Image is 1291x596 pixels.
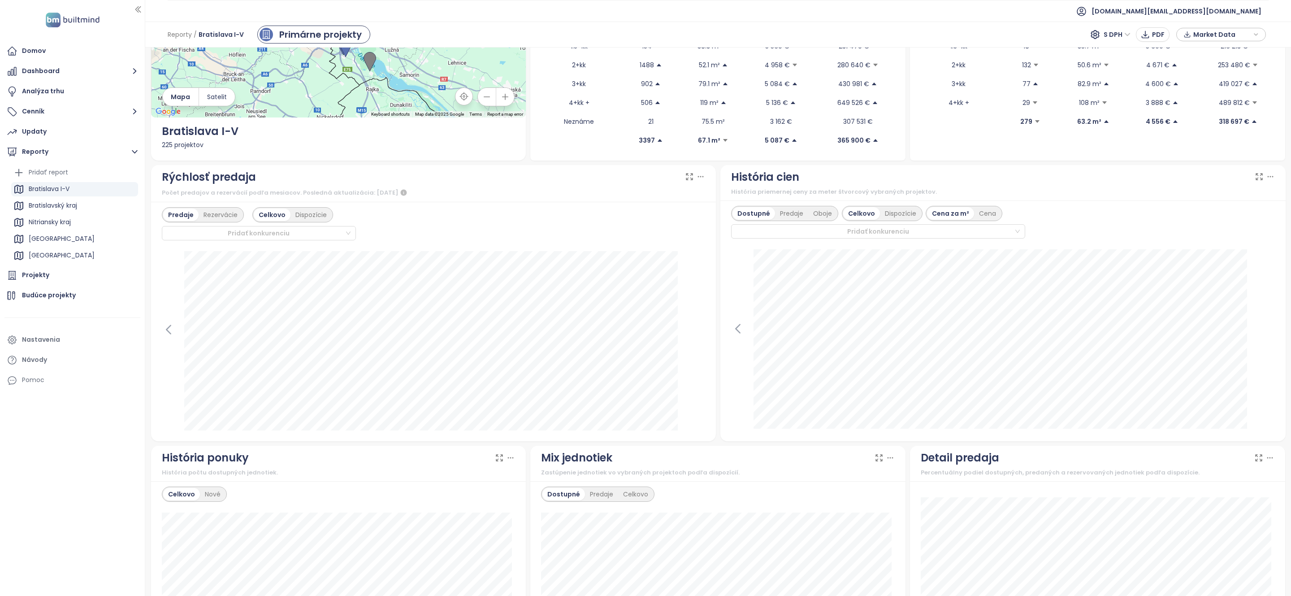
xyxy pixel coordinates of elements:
[640,60,654,70] p: 1488
[4,42,140,60] a: Domov
[654,81,661,87] span: caret-up
[654,100,661,106] span: caret-up
[1092,0,1261,22] span: [DOMAIN_NAME][EMAIL_ADDRESS][DOMAIN_NAME]
[765,79,790,89] p: 5 084 €
[927,207,974,220] div: Cena za m²
[641,98,653,108] p: 506
[162,449,249,466] div: História ponuky
[1181,28,1261,41] div: button
[1252,81,1258,87] span: caret-up
[4,83,140,100] a: Analýza trhu
[162,187,706,198] div: Počet predajov a rezervácií podľa mesiacov. Posledná aktualizácia: [DATE]
[4,62,140,80] button: Dashboard
[4,331,140,349] a: Nastavenia
[766,98,788,108] p: 5 136 €
[880,207,921,220] div: Dispozície
[4,351,140,369] a: Návody
[163,488,200,500] div: Celkovo
[11,248,138,263] div: [GEOGRAPHIC_DATA]
[541,112,617,131] td: Neznáme
[257,26,370,44] a: primary
[775,207,808,220] div: Predaje
[648,117,654,126] p: 21
[163,209,199,221] div: Predaje
[162,169,256,186] div: Rýchlosť predaja
[1218,60,1250,70] p: 253 480 €
[1136,27,1170,42] button: PDF
[1033,62,1039,68] span: caret-down
[1219,117,1249,126] p: 318 697 €
[1171,62,1178,68] span: caret-up
[837,135,871,145] p: 365 900 €
[1078,60,1101,70] p: 50.6 m²
[702,117,725,126] p: 75.5 m²
[921,468,1274,477] div: Percentuálny podiel dostupných, predaných a rezervovaných jednotiek podľa dispozície.
[1101,100,1108,106] span: caret-down
[698,135,720,145] p: 67.1 m²
[731,169,799,186] div: História cien
[22,126,47,137] div: Updaty
[1022,60,1031,70] p: 132
[657,137,663,144] span: caret-up
[254,209,290,221] div: Celkovo
[4,371,140,389] div: Pomoc
[699,60,720,70] p: 52.1 m²
[872,137,879,144] span: caret-up
[162,468,516,477] div: História počtu dostupných jednotiek.
[4,143,140,161] button: Reporty
[1146,60,1170,70] p: 4 671 €
[731,187,1275,196] div: História priemernej ceny za meter štvorcový vybraných projektov.
[872,62,879,68] span: caret-down
[1173,81,1179,87] span: caret-up
[29,183,69,195] div: Bratislava I-V
[153,106,183,117] a: Open this area in Google Maps (opens a new window)
[618,488,653,500] div: Celkovo
[722,137,728,144] span: caret-down
[838,79,869,89] p: 430 981 €
[200,488,225,500] div: Nové
[541,74,617,93] td: 3+kk
[1034,118,1040,125] span: caret-down
[843,207,880,220] div: Celkovo
[11,182,138,196] div: Bratislava I-V
[1146,117,1170,126] p: 4 556 €
[791,137,797,144] span: caret-up
[4,266,140,284] a: Projekty
[1145,79,1171,89] p: 4 600 €
[1219,79,1250,89] p: 419 027 €
[11,199,138,213] div: Bratislavský kraj
[1252,62,1258,68] span: caret-down
[207,92,227,102] span: Satelit
[921,93,996,112] td: 4+kk +
[194,26,197,43] span: /
[1022,79,1031,89] p: 77
[171,92,190,102] span: Mapa
[1152,30,1165,39] span: PDF
[29,200,77,211] div: Bratislavský kraj
[1078,79,1101,89] p: 82.9 m²
[153,106,183,117] img: Google
[43,11,102,29] img: logo
[808,207,837,220] div: Oboje
[541,56,617,74] td: 2+kk
[921,449,999,466] div: Detail predaja
[22,354,47,365] div: Návody
[1251,118,1257,125] span: caret-up
[199,209,243,221] div: Rezervácie
[765,135,789,145] p: 5 087 €
[585,488,618,500] div: Predaje
[11,232,138,246] div: [GEOGRAPHIC_DATA]
[415,112,464,117] span: Map data ©2025 Google
[11,215,138,230] div: Nitriansky kraj
[22,270,49,281] div: Projekty
[1104,28,1131,41] span: S DPH
[541,93,617,112] td: 4+kk +
[11,165,138,180] div: Pridať report
[1172,100,1178,106] span: caret-up
[469,112,482,117] a: Terms
[162,140,516,150] div: 225 projektov
[199,88,235,106] button: Satelit
[541,468,895,477] div: Zastúpenie jednotiek vo vybraných projektoch podľa dispozícií.
[22,86,64,97] div: Analýza trhu
[22,334,60,345] div: Nastavenia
